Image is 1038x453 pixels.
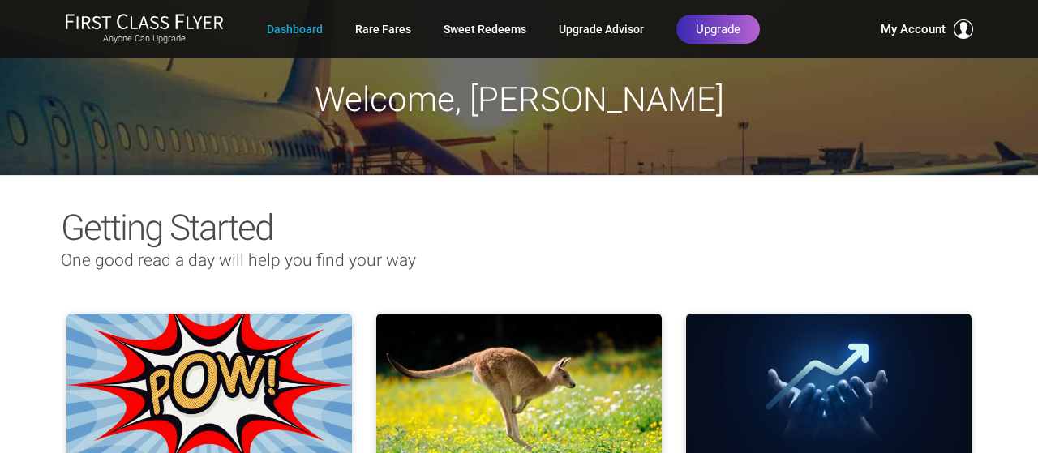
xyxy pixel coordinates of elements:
a: Dashboard [267,15,323,44]
a: First Class FlyerAnyone Can Upgrade [65,13,224,45]
span: Getting Started [61,207,272,249]
a: Upgrade [676,15,760,44]
img: First Class Flyer [65,13,224,30]
span: My Account [881,19,946,39]
small: Anyone Can Upgrade [65,33,224,45]
span: One good read a day will help you find your way [61,250,416,270]
button: My Account [881,19,973,39]
a: Upgrade Advisor [559,15,644,44]
span: Welcome, [PERSON_NAME] [315,79,724,119]
a: Sweet Redeems [444,15,526,44]
a: Rare Fares [355,15,411,44]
